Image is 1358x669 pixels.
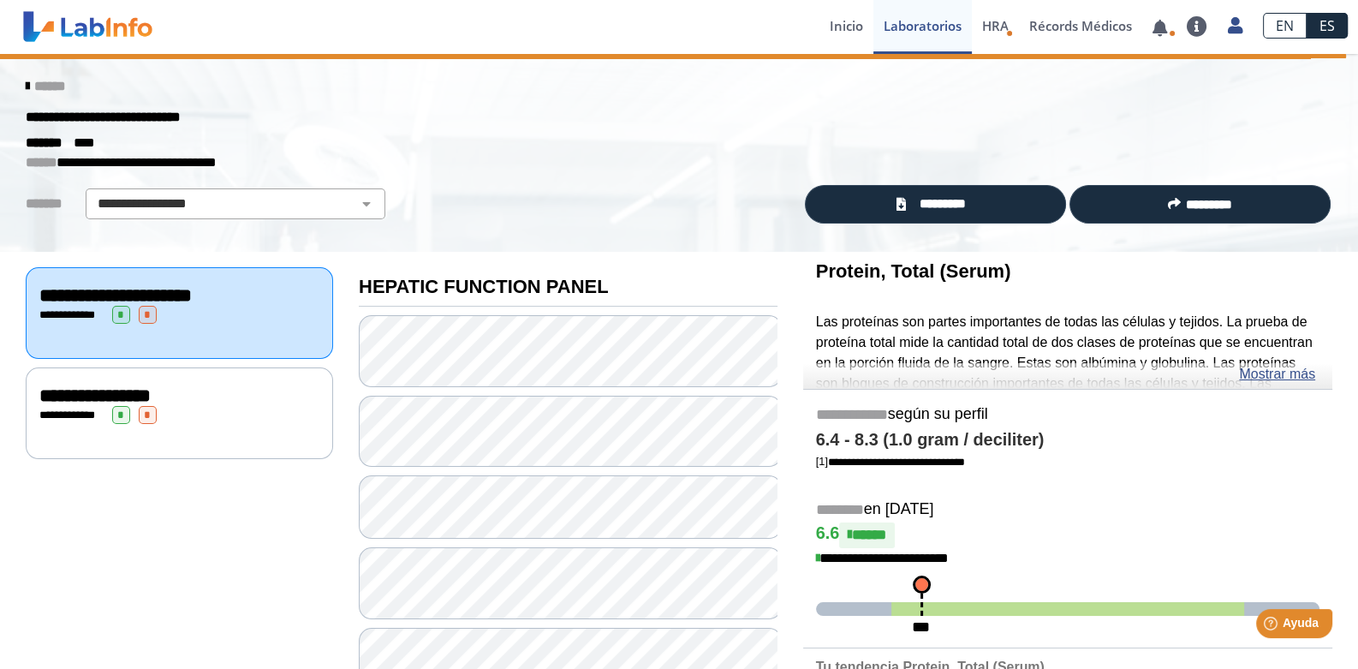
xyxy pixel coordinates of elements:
h5: según su perfil [816,405,1319,425]
a: ES [1307,13,1348,39]
p: Las proteínas son partes importantes de todas las células y tejidos. La prueba de proteína total ... [816,312,1319,415]
h5: en [DATE] [816,500,1319,520]
span: HRA [982,17,1009,34]
b: Protein, Total (Serum) [816,260,1011,282]
a: Mostrar más [1239,364,1315,385]
h4: 6.6 [816,523,1319,548]
a: [1] [816,455,965,468]
a: EN [1263,13,1307,39]
b: HEPATIC FUNCTION PANEL [359,276,608,297]
h4: 6.4 - 8.3 (1.0 gram / deciliter) [816,430,1319,451]
iframe: Help widget launcher [1206,602,1339,650]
